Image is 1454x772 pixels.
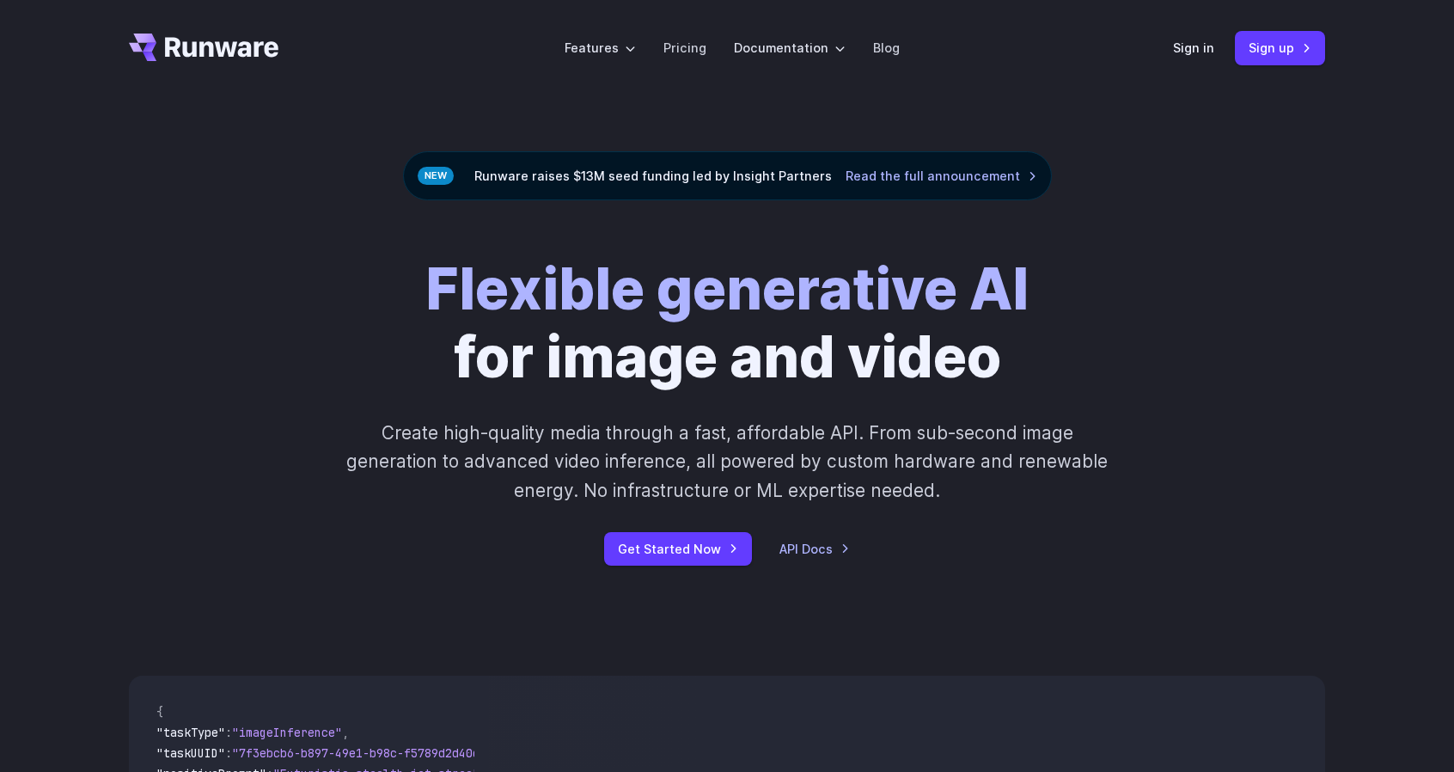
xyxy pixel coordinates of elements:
a: Read the full announcement [846,166,1037,186]
span: "taskUUID" [156,745,225,761]
a: Sign up [1235,31,1325,64]
a: Sign in [1173,38,1214,58]
strong: Flexible generative AI [425,254,1029,323]
span: , [342,725,349,740]
span: : [225,725,232,740]
div: Runware raises $13M seed funding led by Insight Partners [403,151,1052,200]
span: "7f3ebcb6-b897-49e1-b98c-f5789d2d40d7" [232,745,493,761]
a: Go to / [129,34,278,61]
a: Pricing [663,38,706,58]
a: API Docs [779,539,850,559]
span: : [225,745,232,761]
span: "taskType" [156,725,225,740]
span: "imageInference" [232,725,342,740]
label: Documentation [734,38,846,58]
p: Create high-quality media through a fast, affordable API. From sub-second image generation to adv... [345,419,1110,505]
a: Get Started Now [604,532,752,566]
span: { [156,704,163,720]
h1: for image and video [425,255,1029,391]
a: Blog [873,38,900,58]
label: Features [565,38,636,58]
